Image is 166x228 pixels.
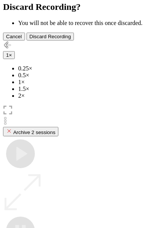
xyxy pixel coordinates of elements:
[6,52,9,58] span: 1
[18,79,163,86] li: 1×
[18,72,163,79] li: 0.5×
[18,92,163,99] li: 2×
[18,65,163,72] li: 0.25×
[18,20,163,27] li: You will not be able to recover this once discarded.
[3,2,163,12] h2: Discard Recording?
[6,128,55,135] div: Archive 2 sessions
[3,127,58,136] button: Archive 2 sessions
[3,33,25,41] button: Cancel
[27,33,74,41] button: Discard Recording
[3,51,15,59] button: 1×
[18,86,163,92] li: 1.5×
